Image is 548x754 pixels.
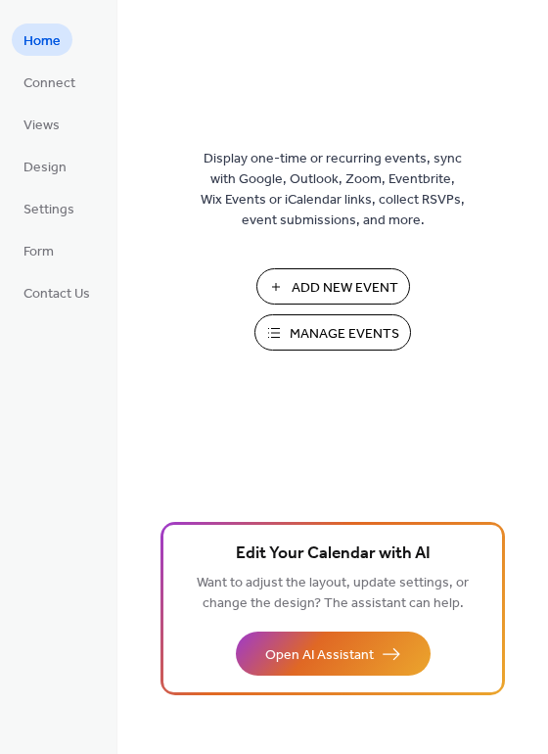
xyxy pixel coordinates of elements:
span: Settings [23,200,74,220]
a: Connect [12,66,87,98]
a: Form [12,234,66,266]
span: Design [23,158,67,178]
span: Add New Event [292,278,398,299]
span: Manage Events [290,324,399,345]
a: Home [12,24,72,56]
span: Want to adjust the layout, update settings, or change the design? The assistant can help. [197,570,469,617]
button: Manage Events [254,314,411,351]
span: Display one-time or recurring events, sync with Google, Outlook, Zoom, Eventbrite, Wix Events or ... [201,149,465,231]
span: Views [23,116,60,136]
span: Open AI Assistant [265,645,374,666]
button: Add New Event [256,268,410,305]
span: Home [23,31,61,52]
a: Contact Us [12,276,102,308]
a: Settings [12,192,86,224]
a: Design [12,150,78,182]
button: Open AI Assistant [236,632,431,676]
span: Form [23,242,54,262]
a: Views [12,108,71,140]
span: Edit Your Calendar with AI [236,541,431,568]
span: Connect [23,73,75,94]
span: Contact Us [23,284,90,305]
